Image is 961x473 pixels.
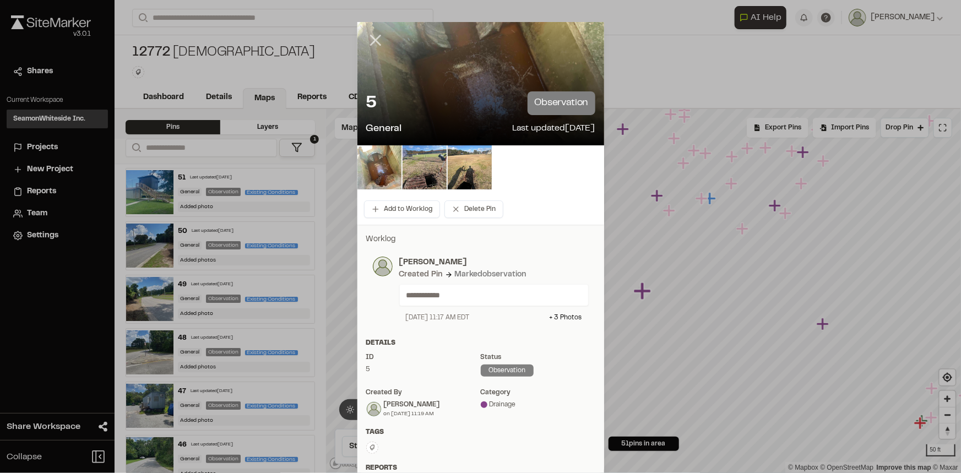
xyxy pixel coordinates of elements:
div: Created by [366,388,481,398]
p: General [366,122,402,137]
div: Drainage [481,400,595,410]
div: category [481,388,595,398]
img: file [448,145,492,189]
div: 5 [366,365,481,374]
p: [PERSON_NAME] [399,257,589,269]
div: Status [481,352,595,362]
div: Tags [366,427,595,437]
p: Worklog [366,233,595,246]
div: [PERSON_NAME] [384,400,440,410]
div: + 3 Photo s [550,313,582,323]
p: Last updated [DATE] [513,122,595,137]
img: file [357,145,401,189]
div: Marked observation [455,269,526,281]
img: file [403,145,447,189]
div: Details [366,338,595,348]
p: 5 [366,93,377,115]
div: Created Pin [399,269,443,281]
p: observation [528,91,595,115]
button: Delete Pin [444,200,503,218]
div: [DATE] 11:17 AM EDT [406,313,470,323]
div: ID [366,352,481,362]
div: Reports [366,463,595,473]
img: photo [373,257,393,276]
button: Edit Tags [366,442,378,454]
div: on [DATE] 11:19 AM [384,410,440,418]
div: observation [481,365,534,377]
button: Add to Worklog [364,200,440,218]
img: Shane Zendrosky [367,402,381,416]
